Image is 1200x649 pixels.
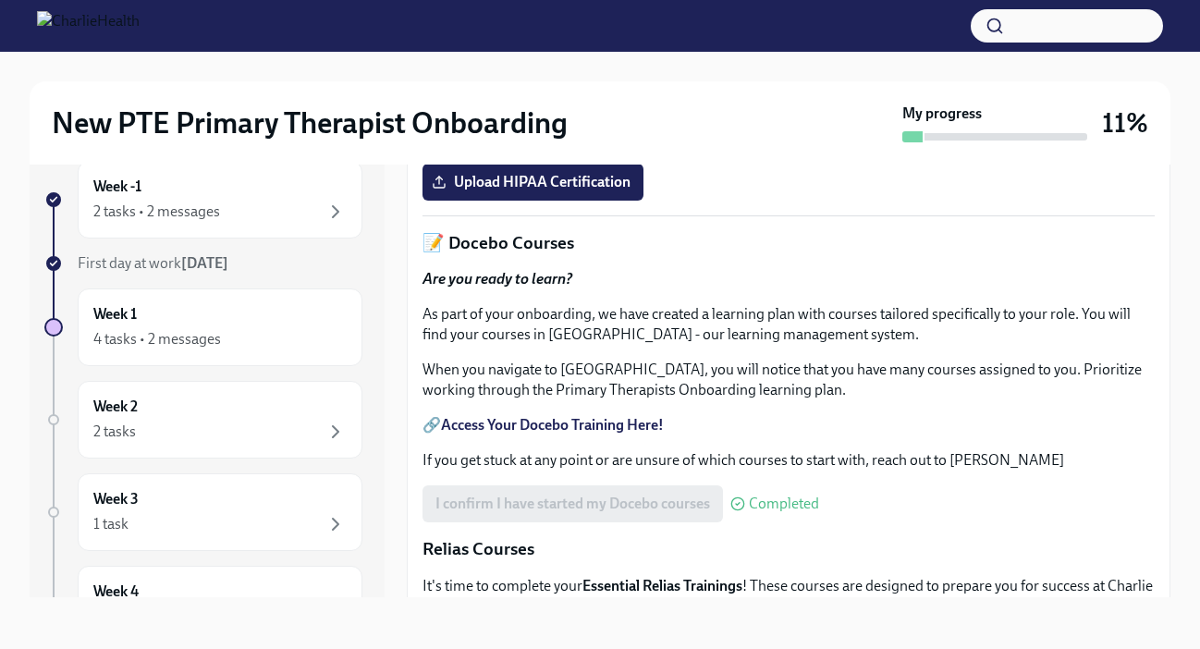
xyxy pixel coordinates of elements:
[52,104,568,141] h2: New PTE Primary Therapist Onboarding
[422,231,1155,255] p: 📝 Docebo Courses
[435,173,631,191] span: Upload HIPAA Certification
[44,473,362,551] a: Week 31 task
[93,177,141,197] h6: Week -1
[93,202,220,222] div: 2 tasks • 2 messages
[422,576,1155,637] p: It's time to complete your ! These courses are designed to prepare you for success at Charlie Hea...
[422,304,1155,345] p: As part of your onboarding, we have created a learning plan with courses tailored specifically to...
[902,104,982,124] strong: My progress
[44,288,362,366] a: Week 14 tasks • 2 messages
[44,161,362,239] a: Week -12 tasks • 2 messages
[93,514,129,534] div: 1 task
[422,537,1155,561] p: Relias Courses
[44,381,362,459] a: Week 22 tasks
[93,422,136,442] div: 2 tasks
[441,416,664,434] a: Access Your Docebo Training Here!
[78,254,228,272] span: First day at work
[1102,106,1148,140] h3: 11%
[422,270,572,288] strong: Are you ready to learn?
[181,254,228,272] strong: [DATE]
[749,496,819,511] span: Completed
[44,253,362,274] a: First day at work[DATE]
[93,489,139,509] h6: Week 3
[422,164,643,201] label: Upload HIPAA Certification
[93,582,139,602] h6: Week 4
[44,566,362,643] a: Week 4
[93,329,221,349] div: 4 tasks • 2 messages
[422,450,1155,471] p: If you get stuck at any point or are unsure of which courses to start with, reach out to [PERSON_...
[93,304,137,324] h6: Week 1
[37,11,140,41] img: CharlieHealth
[422,360,1155,400] p: When you navigate to [GEOGRAPHIC_DATA], you will notice that you have many courses assigned to yo...
[422,415,1155,435] p: 🔗
[582,577,742,594] strong: Essential Relias Trainings
[93,397,138,417] h6: Week 2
